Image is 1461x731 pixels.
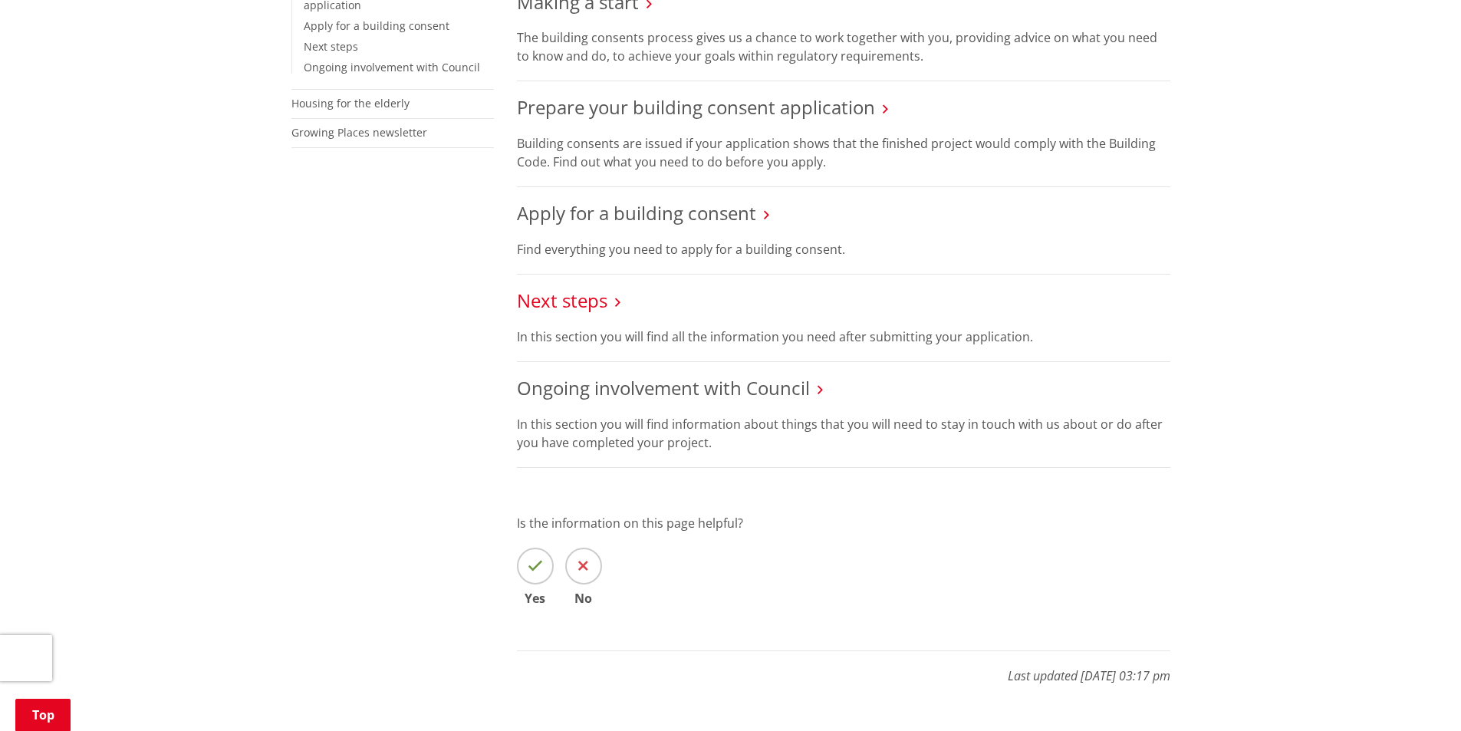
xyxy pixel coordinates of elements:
[304,18,449,33] a: Apply for a building consent
[517,288,607,313] a: Next steps
[15,699,71,731] a: Top
[517,134,1170,171] p: Building consents are issued if your application shows that the finished project would comply wit...
[517,592,554,604] span: Yes
[517,240,1170,258] p: Find everything you need to apply for a building consent.
[517,375,810,400] a: Ongoing involvement with Council
[517,328,1170,346] p: In this section you will find all the information you need after submitting your application.
[517,514,1170,532] p: Is the information on this page helpful?
[517,94,875,120] a: Prepare your building consent application
[291,96,410,110] a: Housing for the elderly
[1390,667,1446,722] iframe: Messenger Launcher
[517,200,756,226] a: Apply for a building consent
[565,592,602,604] span: No
[517,650,1170,685] p: Last updated [DATE] 03:17 pm
[291,125,427,140] a: Growing Places newsletter
[304,39,358,54] a: Next steps
[517,28,1170,65] p: The building consents process gives us a chance to work together with you, providing advice on wh...
[304,60,480,74] a: Ongoing involvement with Council
[517,415,1170,452] p: In this section you will find information about things that you will need to stay in touch with u...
